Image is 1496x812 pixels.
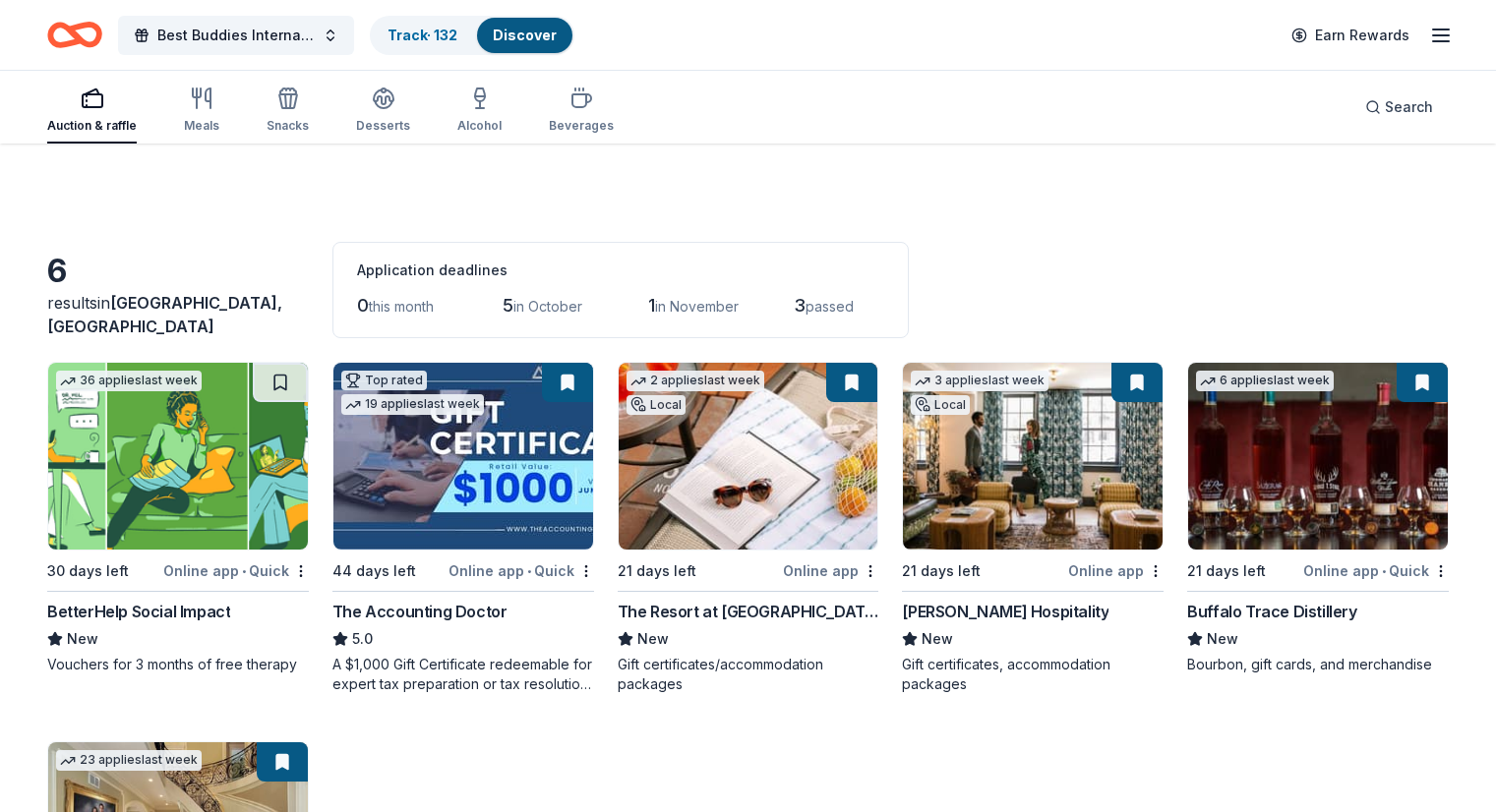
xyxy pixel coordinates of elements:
button: Track· 132Discover [370,16,574,55]
div: 6 applies last week [1196,371,1334,391]
div: Online app Quick [449,558,594,583]
a: Image for Buffalo Trace Distillery6 applieslast week21 days leftOnline app•QuickBuffalo Trace Dis... [1187,362,1449,674]
div: Desserts [356,118,410,134]
img: Image for Buffalo Trace Distillery [1188,363,1448,550]
span: 3 [794,295,806,316]
a: Discover [493,27,557,43]
div: 19 applies last week [341,394,484,415]
span: passed [806,298,854,315]
div: Top rated [341,371,427,390]
div: Meals [184,118,219,134]
span: • [1382,563,1386,579]
a: Image for The Accounting DoctorTop rated19 applieslast week44 days leftOnline app•QuickThe Accoun... [332,362,594,694]
button: Meals [184,79,219,144]
div: A $1,000 Gift Certificate redeemable for expert tax preparation or tax resolution services—recipi... [332,655,594,694]
div: Gift certificates, accommodation packages [902,655,1164,694]
span: in November [655,298,739,315]
div: Auction & raffle [47,118,137,134]
div: 44 days left [332,559,416,583]
div: 21 days left [1187,559,1266,583]
span: 0 [357,295,369,316]
div: 36 applies last week [56,371,202,391]
div: Buffalo Trace Distillery [1187,600,1356,623]
span: this month [369,298,434,315]
div: 23 applies last week [56,750,202,771]
a: Home [47,12,102,58]
span: 5 [503,295,513,316]
div: Beverages [549,118,614,134]
button: Auction & raffle [47,79,137,144]
div: BetterHelp Social Impact [47,600,230,623]
div: Local [627,395,686,415]
span: New [637,627,669,651]
div: 21 days left [902,559,981,583]
button: Desserts [356,79,410,144]
button: Snacks [267,79,309,144]
img: Image for The Resort at Pelican Hill [619,363,878,550]
div: Alcohol [457,118,502,134]
div: Local [911,395,970,415]
span: 1 [648,295,655,316]
div: The Accounting Doctor [332,600,508,623]
div: 2 applies last week [627,371,764,391]
div: Online app [783,558,878,583]
button: Beverages [549,79,614,144]
div: Online app Quick [163,558,309,583]
div: Bourbon, gift cards, and merchandise [1187,655,1449,674]
button: Best Buddies International, [GEOGRAPHIC_DATA], Champion of the Year Gala [118,16,354,55]
div: results [47,291,309,338]
div: 6 [47,252,309,291]
span: in [47,293,282,336]
img: Image for BetterHelp Social Impact [48,363,308,550]
div: Online app [1068,558,1164,583]
div: 30 days left [47,559,129,583]
span: • [527,563,531,579]
span: Search [1385,95,1433,119]
div: [PERSON_NAME] Hospitality [902,600,1108,623]
button: Search [1349,87,1449,127]
span: New [922,627,953,651]
div: Gift certificates/accommodation packages [618,655,879,694]
span: • [242,563,246,579]
div: Snacks [267,118,309,134]
a: Earn Rewards [1280,18,1421,53]
div: 21 days left [618,559,696,583]
img: Image for Oliver Hospitality [903,363,1163,550]
a: Image for BetterHelp Social Impact36 applieslast week30 days leftOnline app•QuickBetterHelp Socia... [47,362,309,674]
span: New [67,627,98,651]
button: Alcohol [457,79,502,144]
span: New [1207,627,1238,651]
span: Best Buddies International, [GEOGRAPHIC_DATA], Champion of the Year Gala [157,24,315,47]
a: Image for Oliver Hospitality3 applieslast weekLocal21 days leftOnline app[PERSON_NAME] Hospitalit... [902,362,1164,694]
div: 3 applies last week [911,371,1048,391]
a: Image for The Resort at Pelican Hill2 applieslast weekLocal21 days leftOnline appThe Resort at [G... [618,362,879,694]
div: Vouchers for 3 months of free therapy [47,655,309,674]
img: Image for The Accounting Doctor [333,363,593,550]
div: Online app Quick [1303,558,1449,583]
span: in October [513,298,582,315]
span: 5.0 [352,627,373,651]
span: [GEOGRAPHIC_DATA], [GEOGRAPHIC_DATA] [47,293,282,336]
div: The Resort at [GEOGRAPHIC_DATA] [618,600,879,623]
a: Track· 132 [388,27,457,43]
div: Application deadlines [357,259,884,282]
